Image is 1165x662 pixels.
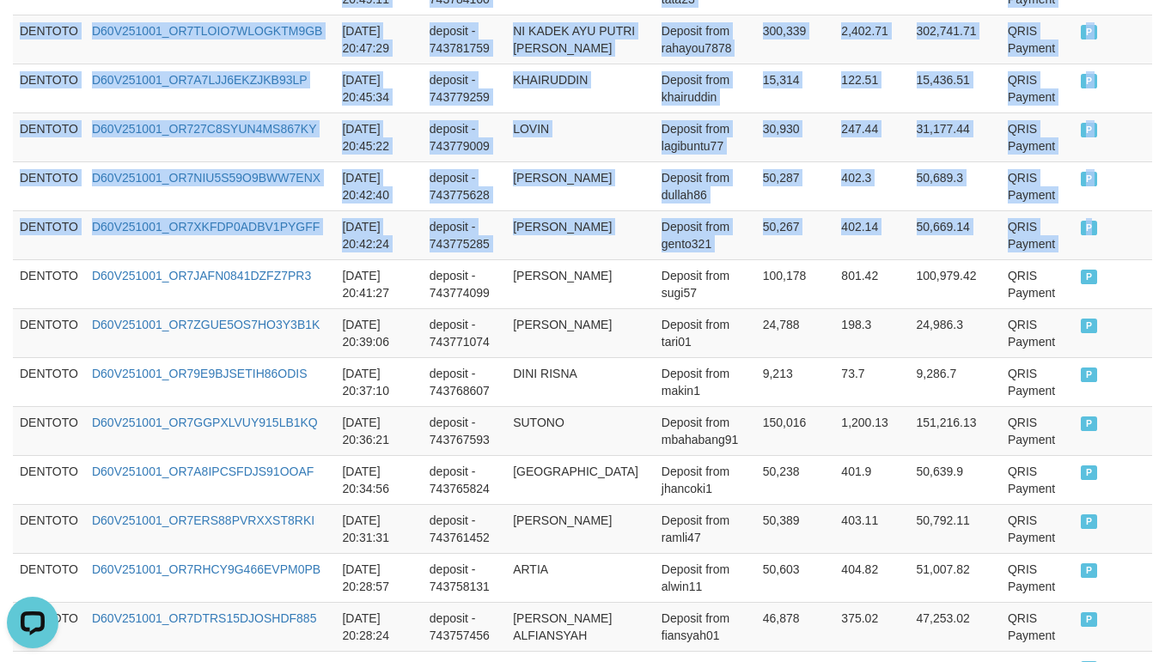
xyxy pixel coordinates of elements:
[92,73,308,87] a: D60V251001_OR7A7LJJ6EKZJKB93LP
[910,504,1001,553] td: 50,792.11
[506,15,655,64] td: NI KADEK AYU PUTRI [PERSON_NAME]
[834,210,909,259] td: 402.14
[834,504,909,553] td: 403.11
[1001,406,1074,455] td: QRIS Payment
[1081,270,1098,284] span: PAID
[1081,172,1098,186] span: PAID
[910,161,1001,210] td: 50,689.3
[756,112,835,161] td: 30,930
[423,15,506,64] td: deposit - 743781759
[910,357,1001,406] td: 9,286.7
[834,259,909,308] td: 801.42
[1001,308,1074,357] td: QRIS Payment
[506,112,655,161] td: LOVIN
[335,161,422,210] td: [DATE] 20:42:40
[1081,319,1098,333] span: PAID
[756,602,835,651] td: 46,878
[655,64,756,112] td: Deposit from khairuddin
[834,406,909,455] td: 1,200.13
[1081,514,1098,529] span: PAID
[423,210,506,259] td: deposit - 743775285
[506,308,655,357] td: [PERSON_NAME]
[756,64,835,112] td: 15,314
[910,210,1001,259] td: 50,669.14
[423,64,506,112] td: deposit - 743779259
[910,15,1001,64] td: 302,741.71
[655,112,756,161] td: Deposit from lagibuntu77
[834,455,909,504] td: 401.9
[13,210,85,259] td: DENTOTO
[506,553,655,602] td: ARTIA
[92,367,308,380] a: D60V251001_OR79E9BJSETIH86ODIS
[1081,465,1098,480] span: PAID
[335,406,422,455] td: [DATE] 20:36:21
[1081,221,1098,235] span: PAID
[756,161,835,210] td: 50,287
[7,7,58,58] button: Open LiveChat chat widget
[1001,357,1074,406] td: QRIS Payment
[1081,612,1098,627] span: PAID
[1001,553,1074,602] td: QRIS Payment
[1081,74,1098,88] span: PAID
[756,308,835,357] td: 24,788
[910,602,1001,651] td: 47,253.02
[910,455,1001,504] td: 50,639.9
[756,357,835,406] td: 9,213
[910,259,1001,308] td: 100,979.42
[13,357,85,406] td: DENTOTO
[506,161,655,210] td: [PERSON_NAME]
[910,64,1001,112] td: 15,436.51
[1001,210,1074,259] td: QRIS Payment
[655,504,756,553] td: Deposit from ramli47
[655,259,756,308] td: Deposit from sugi57
[92,465,314,478] a: D60V251001_OR7A8IPCSFDJS91OOAF
[92,562,320,576] a: D60V251001_OR7RHCY9G466EVPM0PB
[92,24,322,38] a: D60V251001_OR7TLOIO7WLOGKTM9GB
[423,406,506,455] td: deposit - 743767593
[13,308,85,357] td: DENTOTO
[834,553,909,602] td: 404.82
[910,406,1001,455] td: 151,216.13
[92,269,311,282] a: D60V251001_OR7JAFN0841DZFZ7PR3
[655,210,756,259] td: Deposit from gento321
[13,406,85,455] td: DENTOTO
[335,112,422,161] td: [DATE] 20:45:22
[506,406,655,455] td: SUTONO
[423,259,506,308] td: deposit - 743774099
[1081,367,1098,382] span: PAID
[655,308,756,357] td: Deposit from tari01
[834,15,909,64] td: 2,402.71
[92,513,314,527] a: D60V251001_OR7ERS88PVRXXST8RKI
[1001,602,1074,651] td: QRIS Payment
[423,112,506,161] td: deposit - 743779009
[92,318,320,331] a: D60V251001_OR7ZGUE5OS7HO3Y3B1K
[13,455,85,504] td: DENTOTO
[13,161,85,210] td: DENTOTO
[834,112,909,161] td: 247.44
[335,553,422,602] td: [DATE] 20:28:57
[506,504,655,553] td: [PERSON_NAME]
[92,611,316,625] a: D60V251001_OR7DTRS15DJOSHDF885
[834,161,909,210] td: 402.3
[335,504,422,553] td: [DATE] 20:31:31
[423,308,506,357] td: deposit - 743771074
[834,308,909,357] td: 198.3
[423,602,506,651] td: deposit - 743757456
[655,15,756,64] td: Deposit from rahayou7878
[1001,455,1074,504] td: QRIS Payment
[1081,563,1098,578] span: PAID
[1001,112,1074,161] td: QRIS Payment
[423,357,506,406] td: deposit - 743768607
[506,455,655,504] td: [GEOGRAPHIC_DATA]
[92,416,318,429] a: D60V251001_OR7GGPXLVUY915LB1KQ
[655,602,756,651] td: Deposit from fiansyah01
[506,259,655,308] td: [PERSON_NAME]
[13,15,85,64] td: DENTOTO
[423,553,506,602] td: deposit - 743758131
[1001,504,1074,553] td: QRIS Payment
[13,553,85,602] td: DENTOTO
[834,602,909,651] td: 375.02
[13,504,85,553] td: DENTOTO
[910,112,1001,161] td: 31,177.44
[335,602,422,651] td: [DATE] 20:28:24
